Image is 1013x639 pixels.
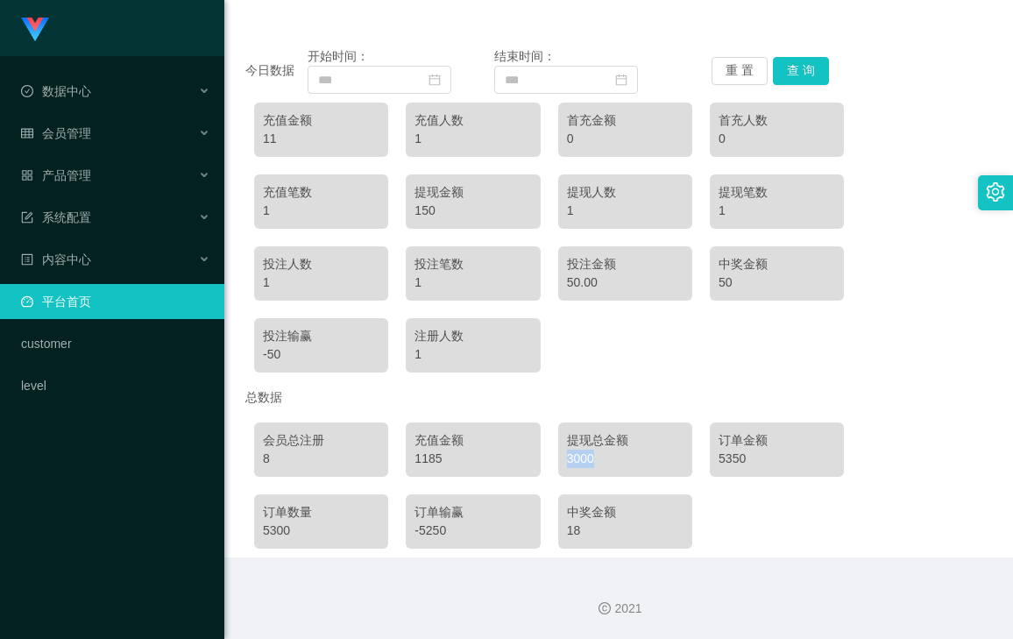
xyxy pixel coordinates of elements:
[567,130,684,148] div: 0
[21,368,210,403] a: level
[615,74,627,86] i: 图标: calendar
[263,431,379,450] div: 会员总注册
[21,18,49,42] img: logo.9652507e.png
[414,450,531,468] div: 1185
[719,130,835,148] div: 0
[263,327,379,345] div: 投注输赢
[263,345,379,364] div: -50
[21,326,210,361] a: customer
[414,255,531,273] div: 投注笔数
[245,61,308,80] div: 今日数据
[494,49,556,63] span: 结束时间：
[567,450,684,468] div: 3000
[599,602,611,614] i: 图标: copyright
[719,111,835,130] div: 首充人数
[567,202,684,220] div: 1
[263,183,379,202] div: 充值笔数
[263,255,379,273] div: 投注人数
[712,57,768,85] button: 重 置
[719,183,835,202] div: 提现笔数
[238,600,999,618] div: 2021
[414,503,531,522] div: 订单输赢
[567,273,684,292] div: 50.00
[567,111,684,130] div: 首充金额
[414,202,531,220] div: 150
[414,111,531,130] div: 充值人数
[308,49,369,63] span: 开始时间：
[986,182,1005,202] i: 图标: setting
[414,183,531,202] div: 提现金额
[719,255,835,273] div: 中奖金额
[414,431,531,450] div: 充值金额
[21,284,210,319] a: 图标: dashboard平台首页
[414,273,531,292] div: 1
[263,450,379,468] div: 8
[429,74,441,86] i: 图标: calendar
[567,255,684,273] div: 投注金额
[773,57,829,85] button: 查 询
[263,522,379,540] div: 5300
[567,183,684,202] div: 提现人数
[567,522,684,540] div: 18
[414,130,531,148] div: 1
[21,210,91,224] span: 系统配置
[21,169,33,181] i: 图标: appstore-o
[21,85,33,97] i: 图标: check-circle-o
[21,252,91,266] span: 内容中心
[263,503,379,522] div: 订单数量
[414,522,531,540] div: -5250
[567,503,684,522] div: 中奖金额
[245,381,992,414] div: 总数据
[567,431,684,450] div: 提现总金额
[21,126,91,140] span: 会员管理
[719,273,835,292] div: 50
[719,202,835,220] div: 1
[719,431,835,450] div: 订单金额
[263,111,379,130] div: 充值金额
[21,127,33,139] i: 图标: table
[21,168,91,182] span: 产品管理
[263,202,379,220] div: 1
[21,211,33,224] i: 图标: form
[414,345,531,364] div: 1
[414,327,531,345] div: 注册人数
[719,450,835,468] div: 5350
[263,130,379,148] div: 11
[21,84,91,98] span: 数据中心
[21,253,33,266] i: 图标: profile
[263,273,379,292] div: 1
